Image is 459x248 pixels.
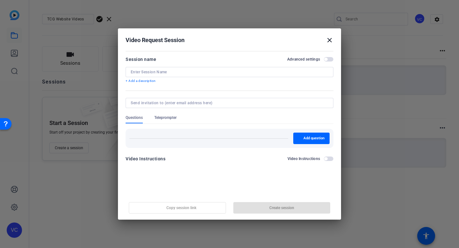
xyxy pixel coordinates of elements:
span: Questions [126,115,143,120]
h2: Video Instructions [288,156,320,161]
span: Add question [303,136,324,141]
input: Enter Session Name [131,69,328,75]
div: Video Instructions [126,155,165,163]
input: Send invitation to (enter email address here) [131,100,326,106]
div: Session name [126,55,156,63]
h2: Advanced settings [287,57,320,62]
button: Add question [293,133,330,144]
mat-icon: close [326,36,333,44]
div: Video Request Session [126,36,333,44]
span: Teleprompter [154,115,177,120]
p: + Add a description [126,78,333,84]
